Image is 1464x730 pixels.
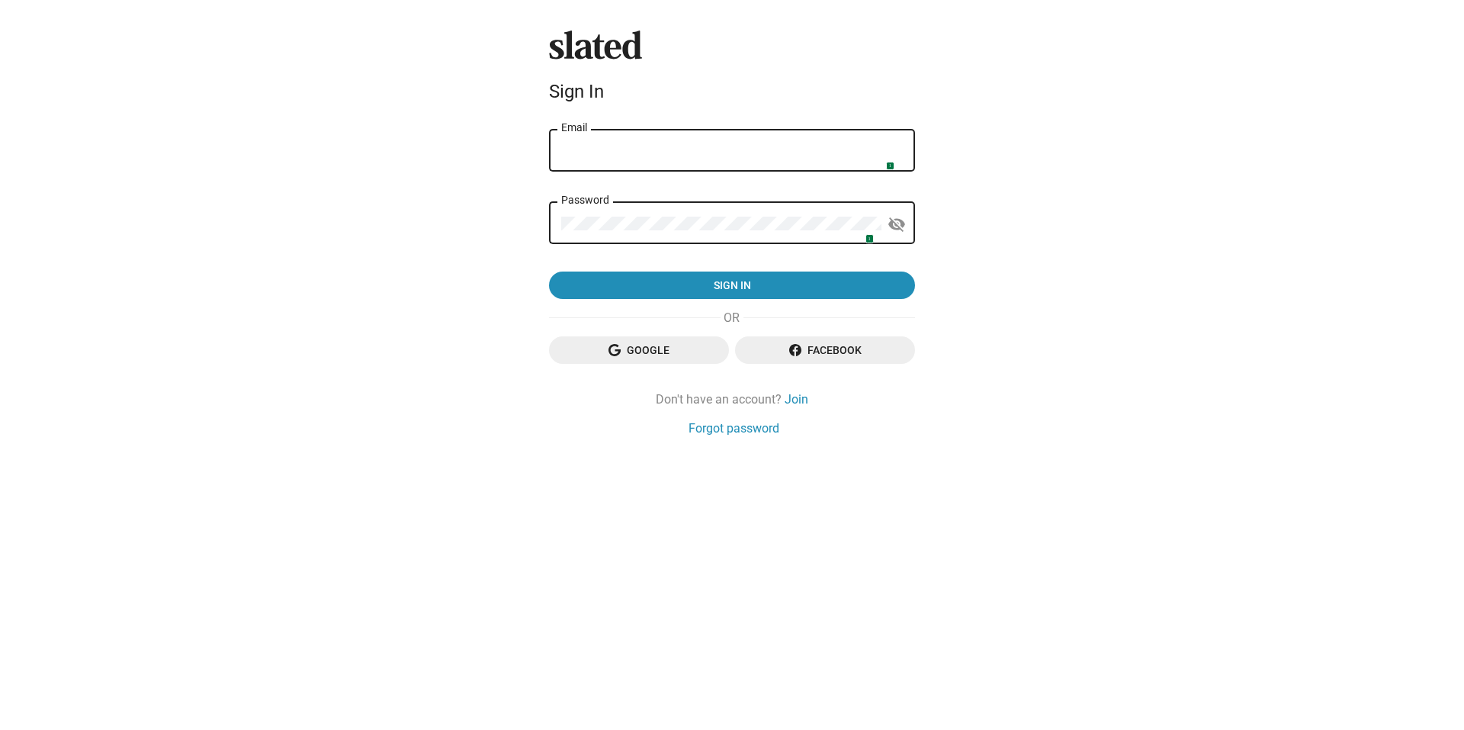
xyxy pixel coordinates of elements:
[747,336,903,364] span: Facebook
[859,227,871,240] img: npw-badge-icon.svg
[886,162,894,171] span: 1
[561,272,903,299] span: Sign in
[689,420,779,436] a: Forgot password
[561,336,717,364] span: Google
[549,391,915,407] div: Don't have an account?
[785,391,808,407] a: Join
[549,81,915,102] div: Sign In
[735,336,915,364] button: Facebook
[549,336,729,364] button: Google
[888,213,906,236] mat-icon: visibility_off
[549,272,915,299] button: Sign in
[881,209,912,240] button: Show password
[865,234,874,243] span: 1
[549,31,915,108] sl-branding: Sign In
[880,155,892,167] img: npw-badge-icon.svg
